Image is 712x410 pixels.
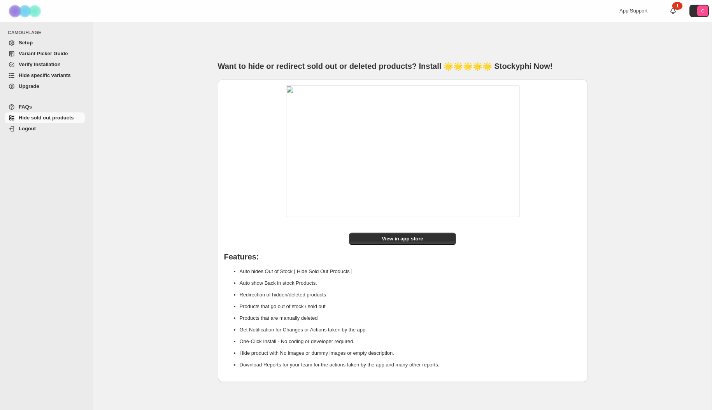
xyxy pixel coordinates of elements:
div: 1 [672,2,682,10]
span: Variant Picker Guide [19,51,68,56]
li: Products that are manually deleted [240,312,581,324]
span: Hide specific variants [19,72,71,78]
a: Upgrade [5,81,85,92]
button: Avatar with initials C [689,5,709,17]
li: Auto show Back in stock Products. [240,277,581,289]
a: Hide sold out products [5,112,85,123]
li: Auto hides Out of Stock [ Hide Sold Out Products ] [240,266,581,277]
span: CAMOUFLAGE [8,30,88,36]
a: Variant Picker Guide [5,48,85,59]
span: FAQs [19,104,32,110]
li: Get Notification for Changes or Actions taken by the app [240,324,581,336]
h1: Features: [224,253,581,261]
img: image [286,86,519,217]
a: View in app store [349,233,456,245]
a: Hide specific variants [5,70,85,81]
a: Verify Installation [5,59,85,70]
a: 1 [669,7,677,15]
a: FAQs [5,102,85,112]
span: App Support [619,8,647,14]
a: Setup [5,37,85,48]
span: Upgrade [19,83,39,89]
text: C [701,9,704,13]
img: Camouflage [6,0,45,22]
span: View in app store [382,235,423,243]
li: Products that go out of stock / sold out [240,301,581,312]
span: Avatar with initials C [697,5,708,16]
li: Hide product with No images or dummy images or empty description. [240,347,581,359]
span: Setup [19,40,33,46]
a: Logout [5,123,85,134]
span: Hide sold out products [19,115,74,121]
span: Verify Installation [19,61,61,67]
li: Download Reports for your team for the actions taken by the app and many other reports. [240,359,581,371]
li: One-Click Install - No coding or developer required. [240,336,581,347]
span: Logout [19,126,36,131]
h1: Want to hide or redirect sold out or deleted products? Install 🌟🌟🌟🌟🌟 Stockyphi Now! [218,61,587,72]
li: Redirection of hidden/deleted products [240,289,581,301]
